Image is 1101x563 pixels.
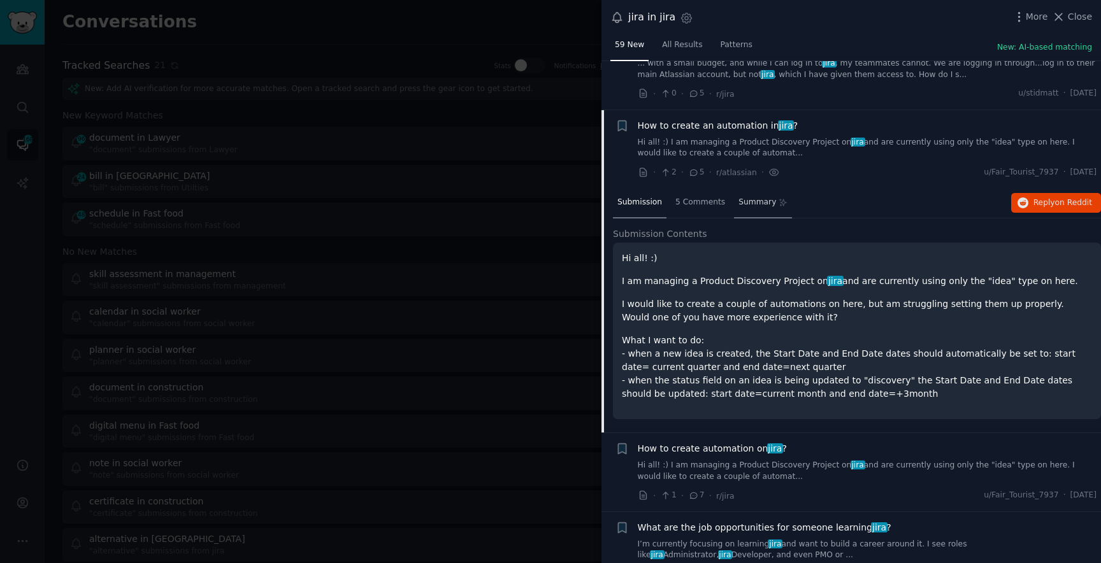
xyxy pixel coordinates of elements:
button: Replyon Reddit [1011,193,1101,213]
span: on Reddit [1055,198,1092,207]
span: Close [1068,10,1092,24]
span: jira [822,59,837,68]
span: r/jira [716,492,735,501]
span: Patterns [721,39,752,51]
span: u/stidmatt [1018,88,1058,99]
span: · [681,87,684,101]
span: · [653,166,656,179]
span: jira [871,522,888,532]
a: Hi all! :) I am managing a Product Discovery Project onjiraand are currently using only the "idea... [638,460,1097,482]
a: 59 New [610,35,649,61]
span: jira [718,550,733,559]
span: 7 [688,490,704,501]
span: u/Fair_Tourist_7937 [984,167,1058,178]
div: jira in jira [628,10,675,25]
span: · [761,166,764,179]
span: Reply [1033,197,1092,209]
span: · [1063,88,1066,99]
a: Patterns [716,35,757,61]
a: What are the job opportunities for someone learningjira? [638,521,891,534]
span: · [1063,167,1066,178]
span: More [1026,10,1048,24]
span: · [709,489,712,502]
a: How to create an automation injira? [638,119,798,132]
span: jira [827,276,844,286]
button: New: AI-based matching [997,42,1092,53]
p: Hi all! :) [622,252,1092,265]
span: jira [650,550,665,559]
button: Close [1052,10,1092,24]
a: Hi all! :) I am managing a Product Discovery Project onjiraand are currently using only the "idea... [638,137,1097,159]
button: More [1012,10,1048,24]
a: All Results [658,35,707,61]
a: I’m currently focusing on learningjiraand want to build a career around it. I see roles likejiraA... [638,539,1097,561]
span: jira [767,443,784,453]
span: All Results [662,39,702,51]
span: 5 [688,167,704,178]
p: What I want to do: - when a new idea is created, the Start Date and End Date dates should automat... [622,334,1092,401]
span: 0 [660,88,676,99]
span: 59 New [615,39,644,51]
span: Submission [617,197,662,208]
span: jira [778,120,795,131]
span: · [681,166,684,179]
span: jira [768,539,782,548]
span: · [709,87,712,101]
span: Summary [738,197,776,208]
span: What are the job opportunities for someone learning ? [638,521,891,534]
span: jira [851,138,865,146]
span: r/atlassian [716,168,757,177]
span: · [709,166,712,179]
span: · [653,87,656,101]
span: [DATE] [1070,167,1097,178]
span: [DATE] [1070,88,1097,99]
span: · [653,489,656,502]
span: Submission Contents [613,227,707,241]
span: · [681,489,684,502]
p: I would like to create a couple of automations on here, but am struggling setting them up properl... [622,297,1092,324]
span: How to create an automation in ? [638,119,798,132]
a: How to create automation onjira? [638,442,787,455]
span: [DATE] [1070,490,1097,501]
span: jira [760,70,775,79]
span: 5 Comments [675,197,725,208]
span: 2 [660,167,676,178]
span: · [1063,490,1066,501]
a: ... with a small budget, and while I can log in tojira, my teammates cannot. We are logging in th... [638,58,1097,80]
p: I am managing a Product Discovery Project on and are currently using only the "idea" type on here. [622,274,1092,288]
span: jira [851,460,865,469]
span: r/jira [716,90,735,99]
span: 5 [688,88,704,99]
span: 1 [660,490,676,501]
span: u/Fair_Tourist_7937 [984,490,1058,501]
span: How to create automation on ? [638,442,787,455]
